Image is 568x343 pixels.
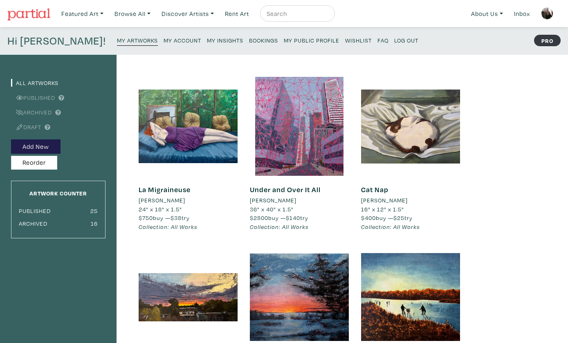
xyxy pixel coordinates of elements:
em: Collection: All Works [361,223,420,231]
small: FAQ [377,36,388,44]
span: $2800 [250,214,268,222]
small: Published [19,207,51,215]
a: About Us [467,5,507,22]
a: [PERSON_NAME] [250,196,349,205]
h4: Hi [PERSON_NAME]! [7,34,106,47]
small: My Public Profile [284,36,339,44]
span: buy — try [139,214,190,222]
small: Wishlist [345,36,372,44]
a: My Artworks [117,34,158,46]
a: All Artworks [11,79,58,87]
a: Under and Over It All [250,185,321,194]
span: $38 [171,214,182,222]
a: Published [11,94,55,101]
small: Log Out [394,36,418,44]
a: My Public Profile [284,34,339,45]
a: Featured Art [58,5,107,22]
strong: PRO [534,35,561,46]
small: 25 [90,207,98,215]
small: My Insights [207,36,243,44]
a: La Migraineuse [139,185,191,194]
button: Add New [11,139,61,154]
a: [PERSON_NAME] [139,196,238,205]
a: Bookings [249,34,278,45]
span: 24" x 18" x 1.5" [139,205,182,213]
li: [PERSON_NAME] [250,196,296,205]
button: Reorder [11,156,57,170]
span: buy — try [250,214,308,222]
li: [PERSON_NAME] [139,196,185,205]
input: Search [266,9,327,19]
a: Log Out [394,34,418,45]
a: My Insights [207,34,243,45]
a: Rent Art [221,5,253,22]
a: Discover Artists [158,5,218,22]
span: $25 [393,214,404,222]
a: Archived [11,108,52,116]
span: 16" x 12" x 1.5" [361,205,404,213]
small: Archived [19,220,47,227]
span: 36" x 40" x 1.5" [250,205,294,213]
a: [PERSON_NAME] [361,196,460,205]
small: Artwork Counter [29,189,87,197]
em: Collection: All Works [139,223,198,231]
span: $140 [286,214,300,222]
small: Bookings [249,36,278,44]
a: My Account [164,34,201,45]
a: Cat Nap [361,185,388,194]
a: Browse All [111,5,154,22]
a: Inbox [510,5,534,22]
span: $400 [361,214,376,222]
small: My Artworks [117,36,158,44]
a: Draft [11,123,41,131]
a: FAQ [377,34,388,45]
a: Wishlist [345,34,372,45]
li: [PERSON_NAME] [361,196,408,205]
small: 16 [91,220,98,227]
em: Collection: All Works [250,223,309,231]
span: $750 [139,214,153,222]
img: phpThumb.php [541,7,553,20]
span: buy — try [361,214,413,222]
small: My Account [164,36,201,44]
